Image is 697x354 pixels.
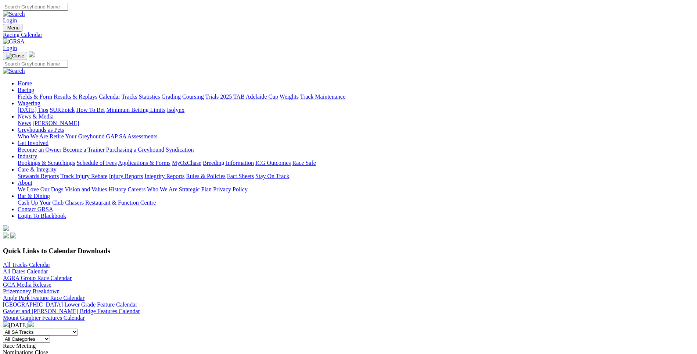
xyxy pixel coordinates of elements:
a: Coursing [182,93,204,100]
div: [DATE] [3,321,694,329]
a: Bar & Dining [18,193,50,199]
img: Search [3,11,25,17]
a: Privacy Policy [213,186,248,192]
img: twitter.svg [10,233,16,238]
div: Wagering [18,107,694,113]
div: Industry [18,160,694,166]
div: Racing [18,93,694,100]
input: Search [3,60,68,68]
a: News & Media [18,113,54,120]
a: [DATE] Tips [18,107,48,113]
a: Results & Replays [54,93,97,100]
a: Login To Blackbook [18,213,66,219]
a: Become an Owner [18,146,61,153]
div: Get Involved [18,146,694,153]
a: Integrity Reports [144,173,184,179]
a: GAP SA Assessments [106,133,158,139]
div: News & Media [18,120,694,127]
div: Race Meeting [3,343,694,349]
a: Gawler and [PERSON_NAME] Bridge Features Calendar [3,308,140,314]
img: Search [3,68,25,74]
a: News [18,120,31,126]
a: Vision and Values [65,186,107,192]
a: All Tracks Calendar [3,262,50,268]
a: Racing Calendar [3,32,694,38]
a: Stewards Reports [18,173,59,179]
img: Close [6,53,24,59]
a: Schedule of Fees [76,160,116,166]
a: Breeding Information [203,160,254,166]
a: Industry [18,153,37,159]
a: Who We Are [18,133,48,139]
a: Statistics [139,93,160,100]
a: Stay On Track [255,173,289,179]
a: Retire Your Greyhound [50,133,105,139]
a: Syndication [166,146,194,153]
button: Toggle navigation [3,52,27,60]
a: Who We Are [147,186,177,192]
h3: Quick Links to Calendar Downloads [3,247,694,255]
a: Racing [18,87,34,93]
a: Applications & Forms [118,160,170,166]
a: Care & Integrity [18,166,57,173]
a: Login [3,17,17,24]
a: Isolynx [167,107,184,113]
a: How To Bet [76,107,105,113]
a: Fields & Form [18,93,52,100]
a: Minimum Betting Limits [106,107,165,113]
a: Track Injury Rebate [60,173,107,179]
a: Home [18,80,32,86]
a: ICG Outcomes [255,160,291,166]
a: Grading [162,93,181,100]
a: Chasers Restaurant & Function Centre [65,199,156,206]
a: Fact Sheets [227,173,254,179]
img: GRSA [3,38,25,45]
a: GCA Media Release [3,282,51,288]
a: MyOzChase [172,160,201,166]
button: Toggle navigation [3,24,22,32]
div: About [18,186,694,193]
a: Become a Trainer [63,146,105,153]
img: logo-grsa-white.png [29,52,35,57]
img: chevron-right-pager-white.svg [28,321,34,327]
a: [GEOGRAPHIC_DATA] Lower Grade Feature Calendar [3,301,137,308]
a: AGRA Group Race Calendar [3,275,72,281]
a: Prizemoney Breakdown [3,288,60,294]
a: [PERSON_NAME] [32,120,79,126]
div: Greyhounds as Pets [18,133,694,140]
a: 2025 TAB Adelaide Cup [220,93,278,100]
input: Search [3,3,68,11]
a: Weights [280,93,299,100]
a: Injury Reports [109,173,143,179]
a: Angle Park Feature Race Calendar [3,295,85,301]
img: facebook.svg [3,233,9,238]
a: Wagering [18,100,40,106]
a: Rules & Policies [186,173,226,179]
img: chevron-left-pager-white.svg [3,321,9,327]
a: Contact GRSA [18,206,53,212]
a: Login [3,45,17,51]
a: Tracks [122,93,137,100]
a: Bookings & Scratchings [18,160,75,166]
a: We Love Our Dogs [18,186,63,192]
a: Purchasing a Greyhound [106,146,164,153]
a: Strategic Plan [179,186,212,192]
a: All Dates Calendar [3,268,48,275]
a: Greyhounds as Pets [18,127,64,133]
a: Track Maintenance [300,93,345,100]
a: Cash Up Your Club [18,199,64,206]
a: History [108,186,126,192]
img: logo-grsa-white.png [3,225,9,231]
a: Get Involved [18,140,48,146]
span: Menu [7,25,19,31]
a: SUREpick [50,107,75,113]
a: Mount Gambier Features Calendar [3,315,85,321]
a: About [18,180,32,186]
a: Race Safe [292,160,316,166]
div: Bar & Dining [18,199,694,206]
a: Calendar [99,93,120,100]
div: Care & Integrity [18,173,694,180]
a: Trials [205,93,219,100]
a: Careers [127,186,145,192]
